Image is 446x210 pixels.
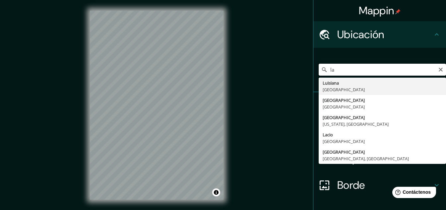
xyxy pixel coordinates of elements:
font: Borde [337,178,365,192]
font: Mappin [359,4,394,18]
font: [GEOGRAPHIC_DATA] [323,87,365,93]
font: [GEOGRAPHIC_DATA] [323,138,365,144]
font: Luisiana [323,80,339,86]
font: [GEOGRAPHIC_DATA] [323,149,365,155]
font: [GEOGRAPHIC_DATA] [323,104,365,110]
img: pin-icon.png [395,9,401,14]
button: Claro [438,66,443,72]
div: Estilo [313,119,446,145]
font: [GEOGRAPHIC_DATA] [323,114,365,120]
font: [GEOGRAPHIC_DATA] [323,97,365,103]
input: Elige tu ciudad o zona [319,64,446,76]
font: [US_STATE], [GEOGRAPHIC_DATA] [323,121,389,127]
div: Disposición [313,145,446,172]
canvas: Mapa [90,11,223,200]
div: Patas [313,92,446,119]
font: Ubicación [337,28,384,41]
font: Lacio [323,132,333,138]
div: Ubicación [313,21,446,48]
div: Borde [313,172,446,198]
iframe: Lanzador de widgets de ayuda [387,184,439,203]
button: Activar o desactivar atribución [212,188,220,196]
font: [GEOGRAPHIC_DATA], [GEOGRAPHIC_DATA] [323,156,409,162]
